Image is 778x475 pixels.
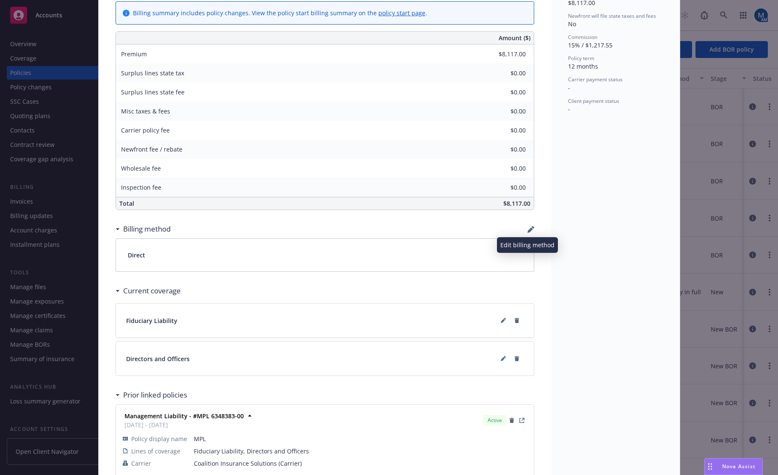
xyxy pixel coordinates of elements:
[568,76,623,83] span: Carrier payment status
[121,88,185,96] span: Surplus lines state fee
[119,199,134,207] span: Total
[476,143,531,156] input: 0.00
[116,224,171,235] div: Billing method
[568,97,619,105] span: Client payment status
[116,389,187,400] div: Prior linked policies
[121,164,161,172] span: Wholesale fee
[133,8,427,17] div: Billing summary includes policy changes. View the policy start billing summary on the .
[121,50,147,58] span: Premium
[568,84,570,92] span: -
[476,105,531,118] input: 0.00
[123,389,187,400] h3: Prior linked policies
[476,67,531,80] input: 0.00
[704,458,763,475] button: Nova Assist
[123,285,181,296] h3: Current coverage
[116,285,181,296] div: Current coverage
[503,199,530,207] span: $8,117.00
[705,458,715,475] div: Drag to move
[121,126,170,134] span: Carrier policy fee
[121,145,182,153] span: Newfront fee / rebate
[131,434,187,443] span: Policy display name
[194,447,527,456] span: Fiduciary Liability, Directors and Officers
[517,415,527,425] a: View Policy
[121,183,161,191] span: Inspection fee
[124,412,244,420] strong: Management Liability - #MPL 6348383-00
[194,459,527,468] span: Coalition Insurance Solutions (Carrier)
[476,48,531,61] input: 0.00
[121,69,184,77] span: Surplus lines state tax
[568,62,598,70] span: 12 months
[499,33,530,42] span: Amount ($)
[476,162,531,175] input: 0.00
[568,33,597,41] span: Commission
[378,9,425,17] a: policy start page
[568,12,656,19] span: Newfront will file state taxes and fees
[131,459,151,468] span: Carrier
[476,86,531,99] input: 0.00
[568,55,594,62] span: Policy term
[131,447,180,456] span: Lines of coverage
[126,354,190,363] span: Directors and Officers
[123,224,171,235] h3: Billing method
[124,420,244,429] span: [DATE] - [DATE]
[476,124,531,137] input: 0.00
[568,20,576,28] span: No
[476,181,531,194] input: 0.00
[116,239,534,271] div: Direct
[722,463,756,470] span: Nova Assist
[568,41,612,49] span: 15% / $1,217.55
[194,434,527,443] span: MPL
[126,316,177,325] span: Fiduciary Liability
[568,105,570,113] span: -
[486,417,503,424] span: Active
[121,107,170,115] span: Misc taxes & fees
